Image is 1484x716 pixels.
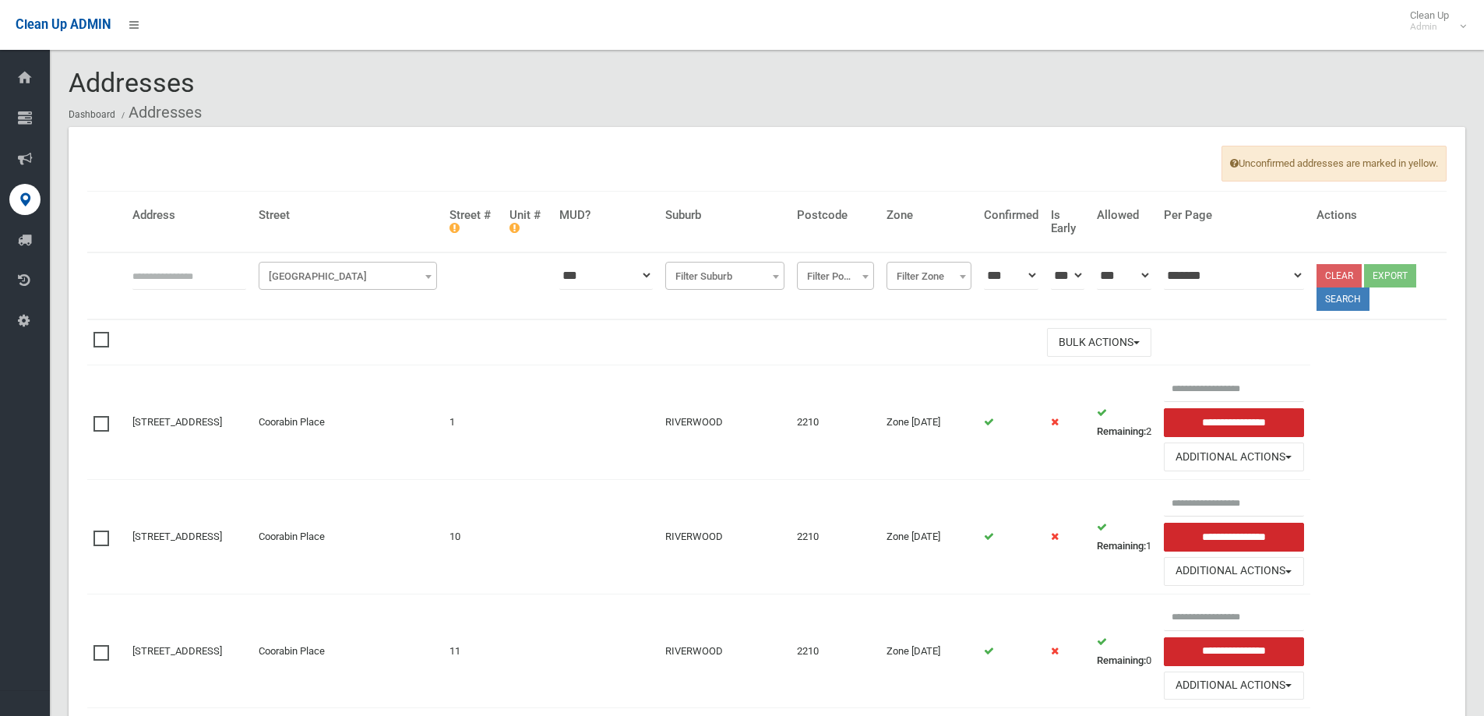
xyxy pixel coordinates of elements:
[1364,264,1416,287] button: Export
[16,17,111,32] span: Clean Up ADMIN
[1097,540,1146,552] strong: Remaining:
[1091,594,1158,708] td: 0
[252,594,443,708] td: Coorabin Place
[559,209,653,222] h4: MUD?
[259,209,437,222] h4: Street
[259,262,437,290] span: Filter Street
[69,109,115,120] a: Dashboard
[69,67,195,98] span: Addresses
[659,594,791,708] td: RIVERWOOD
[1051,209,1084,235] h4: Is Early
[1410,21,1449,33] small: Admin
[797,262,874,290] span: Filter Postcode
[669,266,781,287] span: Filter Suburb
[887,209,971,222] h4: Zone
[1091,365,1158,480] td: 2
[880,365,978,480] td: Zone [DATE]
[791,480,880,594] td: 2210
[132,645,222,657] a: [STREET_ADDRESS]
[1047,328,1151,357] button: Bulk Actions
[890,266,968,287] span: Filter Zone
[509,209,547,235] h4: Unit #
[880,594,978,708] td: Zone [DATE]
[1164,557,1304,586] button: Additional Actions
[659,480,791,594] td: RIVERWOOD
[1317,264,1362,287] a: Clear
[1091,480,1158,594] td: 1
[791,594,880,708] td: 2210
[132,416,222,428] a: [STREET_ADDRESS]
[443,365,503,480] td: 1
[1097,654,1146,666] strong: Remaining:
[1317,209,1441,222] h4: Actions
[801,266,870,287] span: Filter Postcode
[1097,209,1151,222] h4: Allowed
[984,209,1038,222] h4: Confirmed
[1164,209,1304,222] h4: Per Page
[443,594,503,708] td: 11
[1164,672,1304,700] button: Additional Actions
[132,531,222,542] a: [STREET_ADDRESS]
[1221,146,1447,182] span: Unconfirmed addresses are marked in yellow.
[118,98,202,127] li: Addresses
[791,365,880,480] td: 2210
[659,365,791,480] td: RIVERWOOD
[665,209,784,222] h4: Suburb
[263,266,433,287] span: Filter Street
[1317,287,1369,311] button: Search
[665,262,784,290] span: Filter Suburb
[797,209,874,222] h4: Postcode
[132,209,246,222] h4: Address
[252,480,443,594] td: Coorabin Place
[887,262,971,290] span: Filter Zone
[880,480,978,594] td: Zone [DATE]
[449,209,497,235] h4: Street #
[1402,9,1465,33] span: Clean Up
[252,365,443,480] td: Coorabin Place
[1097,425,1146,437] strong: Remaining:
[1164,443,1304,471] button: Additional Actions
[443,480,503,594] td: 10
